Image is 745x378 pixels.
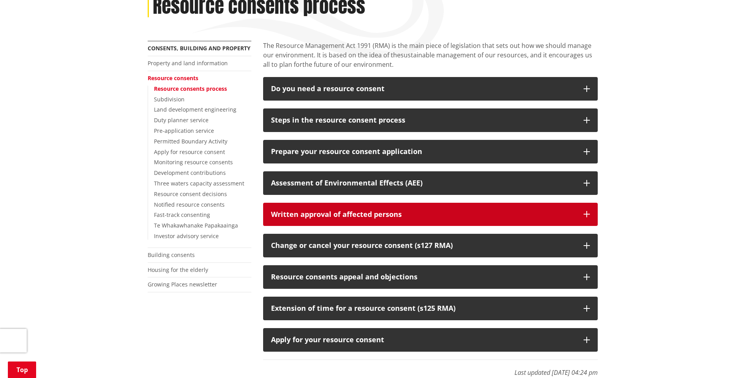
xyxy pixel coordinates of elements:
div: Steps in the resource consent process [271,116,576,124]
div: Change or cancel your resource consent (s127 RMA) [271,242,576,250]
a: Resource consents [148,74,198,82]
div: Extension of time for a resource consent (s125 RMA) [271,305,576,312]
div: Prepare your resource consent application [271,148,576,156]
a: Investor advisory service [154,232,219,240]
button: Prepare your resource consent application [263,140,598,163]
div: Do you need a resource consent [271,85,576,93]
button: Resource consents appeal and objections [263,265,598,289]
a: Permitted Boundary Activity [154,138,227,145]
button: Steps in the resource consent process [263,108,598,132]
a: Subdivision [154,95,185,103]
a: Pre-application service [154,127,214,134]
p: Last updated [DATE] 04:24 pm [263,360,598,377]
a: Land development engineering [154,106,236,113]
a: Resource consents process [154,85,227,92]
p: The Resource Management Act 1991 (RMA) is the main piece of legislation that sets out how we shou... [263,41,598,69]
a: Resource consent decisions [154,190,227,198]
a: Fast-track consenting [154,211,210,218]
a: Three waters capacity assessment [154,180,244,187]
a: Development contributions [154,169,226,176]
a: Top [8,361,36,378]
a: Property and land information [148,59,228,67]
a: Housing for the elderly [148,266,208,273]
a: Growing Places newsletter [148,281,217,288]
button: Written approval of affected persons [263,203,598,226]
button: Do you need a resource consent [263,77,598,101]
button: Extension of time for a resource consent (s125 RMA) [263,297,598,320]
a: Te Whakawhanake Papakaainga [154,222,238,229]
a: Consents, building and property [148,44,251,52]
div: Assessment of Environmental Effects (AEE) [271,179,576,187]
a: Duty planner service [154,116,209,124]
div: Written approval of affected persons [271,211,576,218]
button: Change or cancel your resource consent (s127 RMA) [263,234,598,257]
a: Monitoring resource consents [154,158,233,166]
a: Notified resource consents [154,201,225,208]
iframe: Messenger Launcher [709,345,737,373]
a: Building consents [148,251,195,259]
button: Apply for your resource consent [263,328,598,352]
div: Resource consents appeal and objections [271,273,576,281]
div: Apply for your resource consent [271,336,576,344]
a: Apply for resource consent [154,148,225,156]
button: Assessment of Environmental Effects (AEE) [263,171,598,195]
